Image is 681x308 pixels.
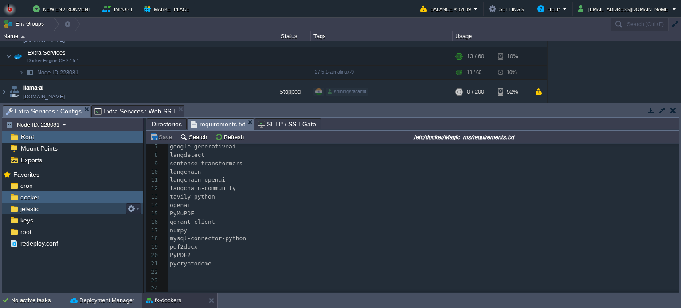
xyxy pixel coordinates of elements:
[326,88,368,96] div: shiningstaramit
[12,47,24,65] img: AMDAwAAAACH5BAEAAAAALAAAAAABAAEAAAICRAEAOw==
[188,118,254,129] li: /etc/docker/Magic_ms/requirements.txt
[170,227,187,234] span: numpy
[170,202,191,208] span: openai
[170,152,204,158] span: langdetect
[146,226,160,235] div: 17
[215,133,247,141] button: Refresh
[170,210,194,217] span: PyMuPDF
[144,4,192,14] button: Marketplace
[27,58,79,63] span: Docker Engine CE 27.5.1
[33,4,94,14] button: New Environment
[94,106,176,117] span: Extra Services : Web SSH
[537,4,563,14] button: Help
[19,216,35,224] a: keys
[146,210,160,218] div: 15
[315,69,354,74] span: 27.5.1-almalinux-9
[19,228,33,236] a: root
[12,171,41,178] a: Favorites
[467,80,484,104] div: 0 / 200
[19,144,59,152] a: Mount Points
[180,133,210,141] button: Search
[23,92,65,101] span: [DOMAIN_NAME]
[498,80,527,104] div: 52%
[70,296,134,305] button: Deployment Manager
[258,119,316,129] span: SFTP / SSH Gate
[24,66,36,79] img: AMDAwAAAACH5BAEAAAAALAAAAAABAAEAAAICRAEAOw==
[170,243,198,250] span: pdf2docx
[37,69,60,76] span: Node ID:
[170,260,211,267] span: pycryptodome
[19,193,41,201] a: docker
[8,80,20,104] img: AMDAwAAAACH5BAEAAAAALAAAAAABAAEAAAICRAEAOw==
[19,205,41,213] a: jelastic
[27,49,67,56] a: Extra ServicesDocker Engine CE 27.5.1
[6,106,82,117] span: Extra Services : Configs
[170,218,215,225] span: qdrant-client
[146,296,181,305] button: fk-dockers
[146,176,160,184] div: 11
[146,168,160,176] div: 10
[23,83,43,92] a: llama-ai
[0,80,8,104] img: AMDAwAAAACH5BAEAAAAALAAAAAABAAEAAAICRAEAOw==
[170,185,236,191] span: langchain-community
[146,251,160,260] div: 20
[27,49,67,56] span: Extra Services
[146,184,160,193] div: 12
[3,2,16,16] img: Bitss Techniques
[146,160,160,168] div: 9
[12,171,41,179] span: Favorites
[170,168,201,175] span: langchain
[19,239,59,247] a: redeploy.conf
[146,234,160,243] div: 18
[498,47,527,65] div: 10%
[170,176,225,183] span: langchain-openai
[146,285,160,293] div: 24
[578,4,672,14] button: [EMAIL_ADDRESS][DOMAIN_NAME]
[467,47,484,65] div: 13 / 60
[191,119,245,130] span: requirements.txt
[498,66,527,79] div: 10%
[146,201,160,210] div: 14
[6,121,62,129] button: Node ID: 228081
[146,151,160,160] div: 8
[453,31,547,41] div: Usage
[19,156,43,164] a: Exports
[467,66,481,79] div: 13 / 60
[170,235,246,242] span: mysql-connector-python
[170,160,243,167] span: sentence-transformers
[19,182,34,190] a: cron
[146,243,160,251] div: 19
[146,143,160,151] div: 7
[170,143,236,150] span: google-generativeai
[6,47,12,65] img: AMDAwAAAACH5BAEAAAAALAAAAAABAAEAAAICRAEAOw==
[311,31,452,41] div: Tags
[102,4,136,14] button: Import
[146,268,160,277] div: 22
[170,193,215,200] span: tavily-python
[146,193,160,201] div: 13
[1,31,266,41] div: Name
[170,252,191,258] span: PyPDF2
[146,218,160,226] div: 16
[146,260,160,268] div: 21
[489,4,526,14] button: Settings
[36,69,80,76] a: Node ID:228081
[152,119,182,129] span: Directories
[420,4,474,14] button: Balance ₹-54.39
[19,133,35,141] a: Root
[11,293,67,308] div: No active tasks
[267,31,310,41] div: Status
[150,133,175,141] button: Save
[21,35,25,38] img: AMDAwAAAACH5BAEAAAAALAAAAAABAAEAAAICRAEAOw==
[36,69,80,76] span: 228081
[3,18,47,30] button: Env Groups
